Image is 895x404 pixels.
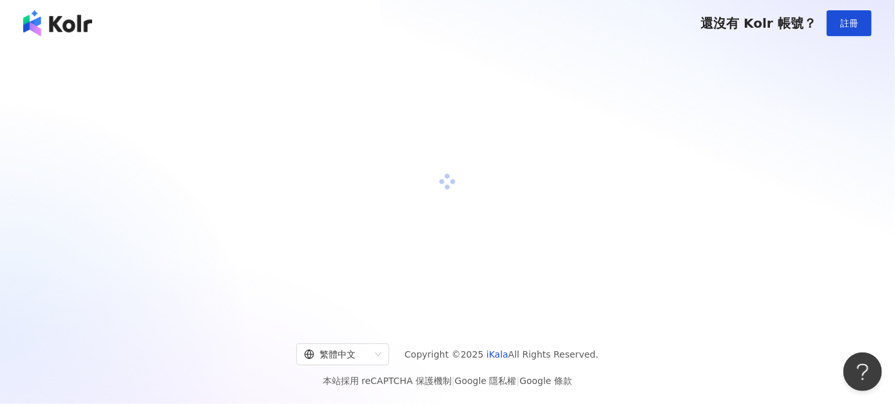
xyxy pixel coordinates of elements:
span: | [517,376,520,386]
a: Google 條款 [519,376,572,386]
span: 註冊 [840,18,858,28]
iframe: Help Scout Beacon - Open [843,352,882,391]
a: iKala [486,349,508,360]
img: logo [23,10,92,36]
span: 還沒有 Kolr 帳號？ [700,15,816,31]
span: | [452,376,455,386]
div: 繁體中文 [304,344,370,365]
span: 本站採用 reCAPTCHA 保護機制 [323,373,572,389]
span: Copyright © 2025 All Rights Reserved. [405,347,599,362]
button: 註冊 [827,10,872,36]
a: Google 隱私權 [455,376,517,386]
